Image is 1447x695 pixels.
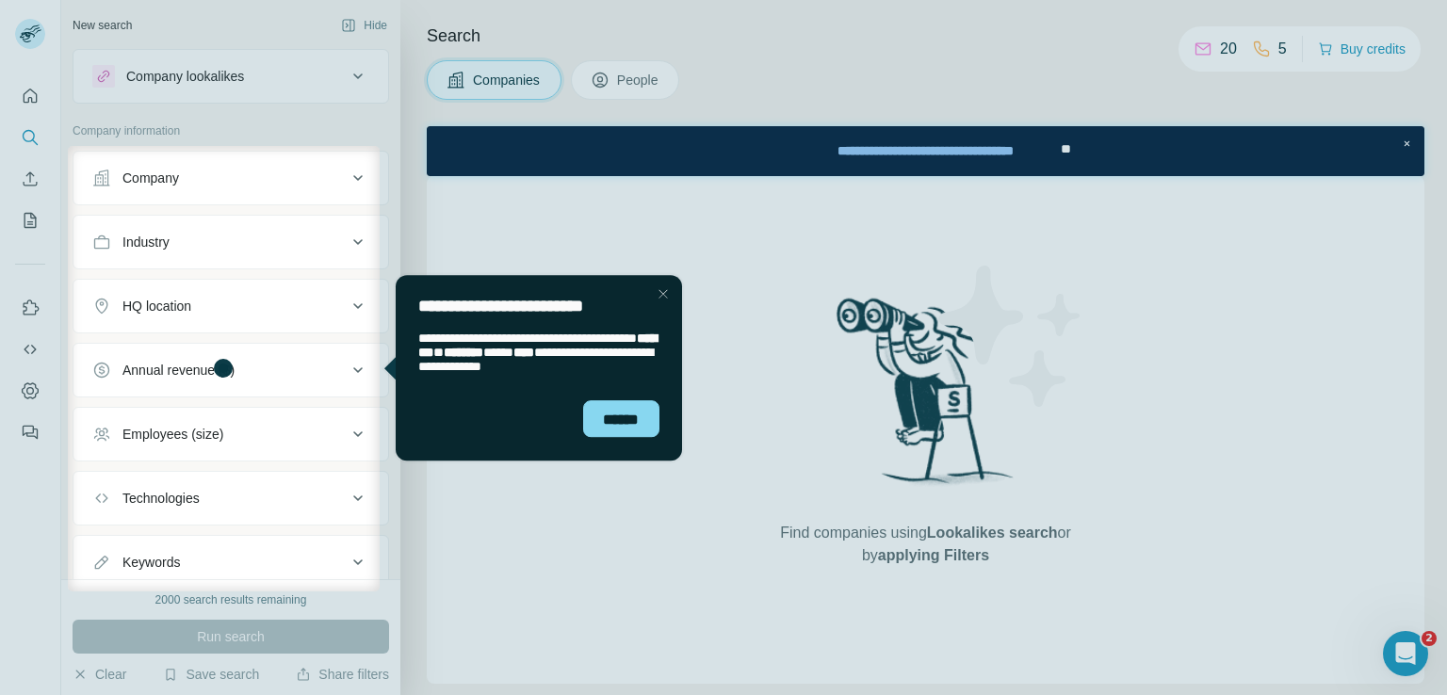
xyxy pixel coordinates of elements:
div: Technologies [122,489,200,508]
div: Company [122,169,179,187]
div: Industry [122,233,170,251]
div: Upgrade plan for full access to Surfe [366,4,632,45]
div: Annual revenue ($) [122,361,235,380]
button: HQ location [73,283,388,329]
div: HQ location [122,297,191,315]
div: Employees (size) [122,425,223,444]
button: Industry [73,219,388,265]
button: Annual revenue ($) [73,347,388,393]
button: Employees (size) [73,412,388,457]
button: Keywords [73,540,388,585]
div: Close Step [970,8,989,26]
iframe: Tooltip [380,271,686,465]
button: Technologies [73,476,388,521]
button: Company [73,155,388,201]
div: Keywords [122,553,180,572]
